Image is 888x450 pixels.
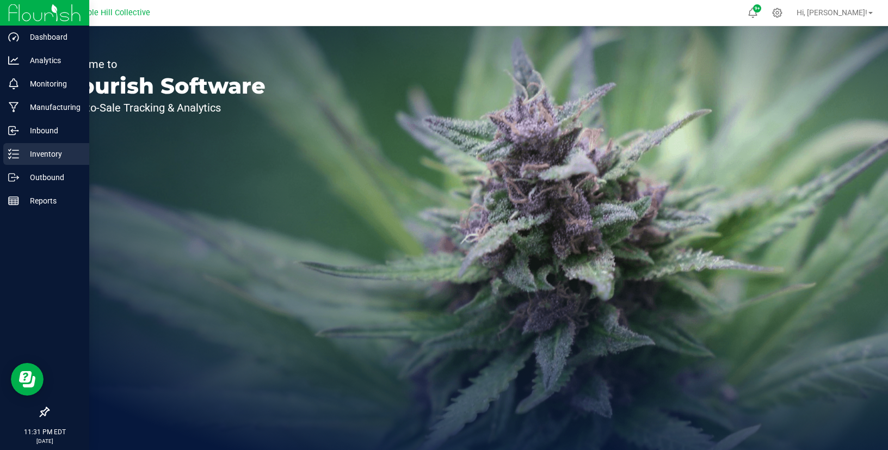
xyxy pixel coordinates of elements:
p: 11:31 PM EDT [5,427,84,437]
span: Hi, [PERSON_NAME]! [797,8,867,17]
inline-svg: Analytics [8,55,19,66]
div: Manage settings [770,8,784,18]
span: 9+ [755,7,760,11]
p: Analytics [19,54,84,67]
span: Temple Hill Collective [72,8,150,17]
p: Dashboard [19,30,84,44]
p: Welcome to [59,59,266,70]
inline-svg: Inventory [8,149,19,159]
p: Manufacturing [19,101,84,114]
p: Inbound [19,124,84,137]
inline-svg: Manufacturing [8,102,19,113]
p: [DATE] [5,437,84,445]
inline-svg: Monitoring [8,78,19,89]
p: Reports [19,194,84,207]
p: Monitoring [19,77,84,90]
inline-svg: Inbound [8,125,19,136]
inline-svg: Reports [8,195,19,206]
p: Seed-to-Sale Tracking & Analytics [59,102,266,113]
iframe: Resource center [11,363,44,396]
p: Outbound [19,171,84,184]
inline-svg: Outbound [8,172,19,183]
inline-svg: Dashboard [8,32,19,42]
p: Inventory [19,147,84,161]
p: Flourish Software [59,75,266,97]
